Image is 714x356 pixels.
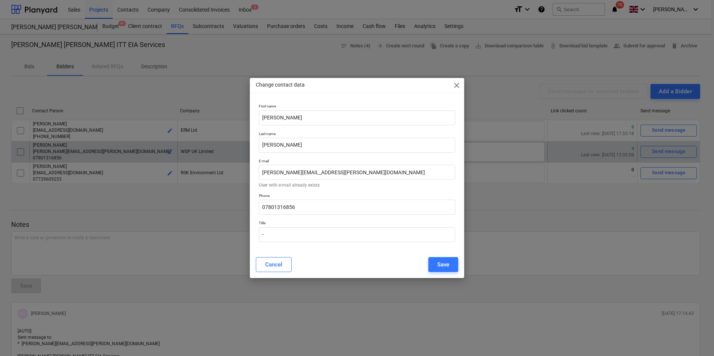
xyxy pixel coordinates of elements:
[256,81,305,89] p: Change contact data
[259,104,455,110] p: First name
[259,183,455,187] p: User with e-mail already exists
[265,260,282,269] div: Cancel
[259,159,455,165] p: E-mail
[259,193,455,200] p: Phone
[437,260,449,269] div: Save
[259,221,455,227] p: Title
[677,320,714,356] iframe: Chat Widget
[428,257,458,272] button: Save
[256,257,292,272] button: Cancel
[259,131,455,138] p: Last name
[452,81,461,90] span: close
